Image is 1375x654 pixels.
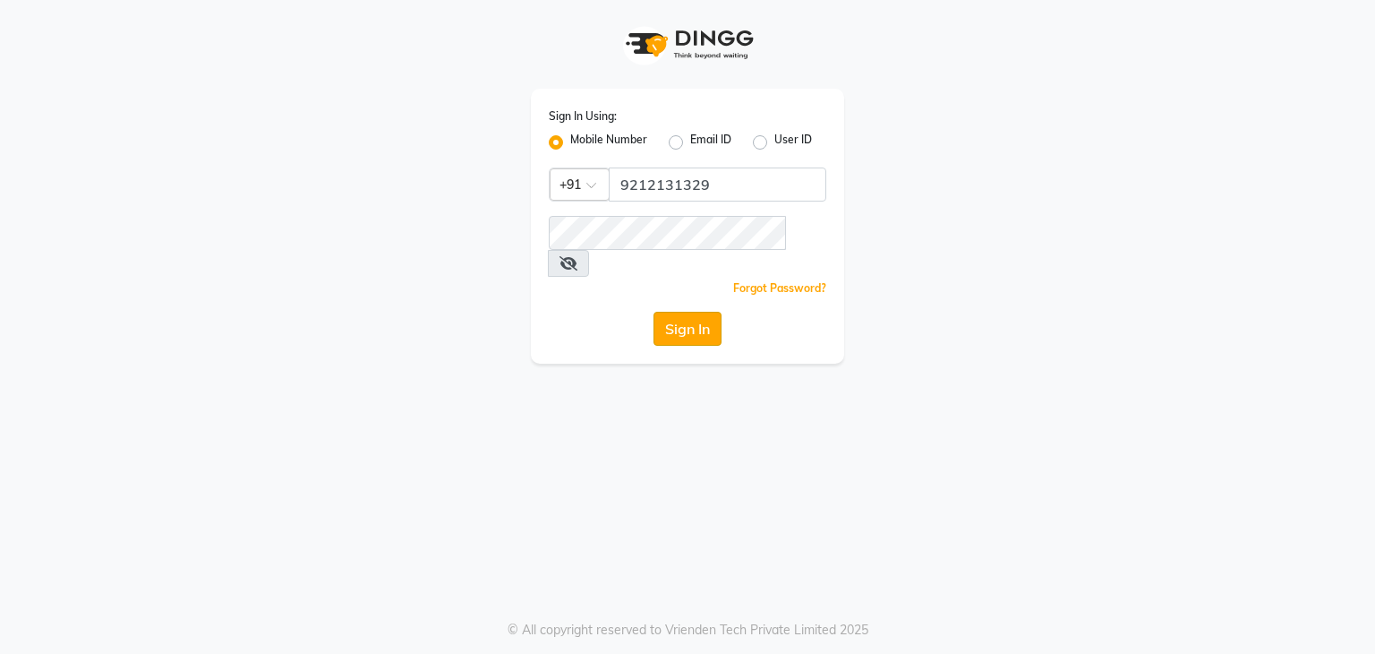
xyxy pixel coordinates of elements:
[733,281,826,295] a: Forgot Password?
[609,168,826,202] input: Username
[570,132,647,153] label: Mobile Number
[616,18,759,71] img: logo1.svg
[549,108,617,125] label: Sign In Using:
[774,132,812,153] label: User ID
[549,216,786,250] input: Username
[690,132,731,153] label: Email ID
[653,312,722,346] button: Sign In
